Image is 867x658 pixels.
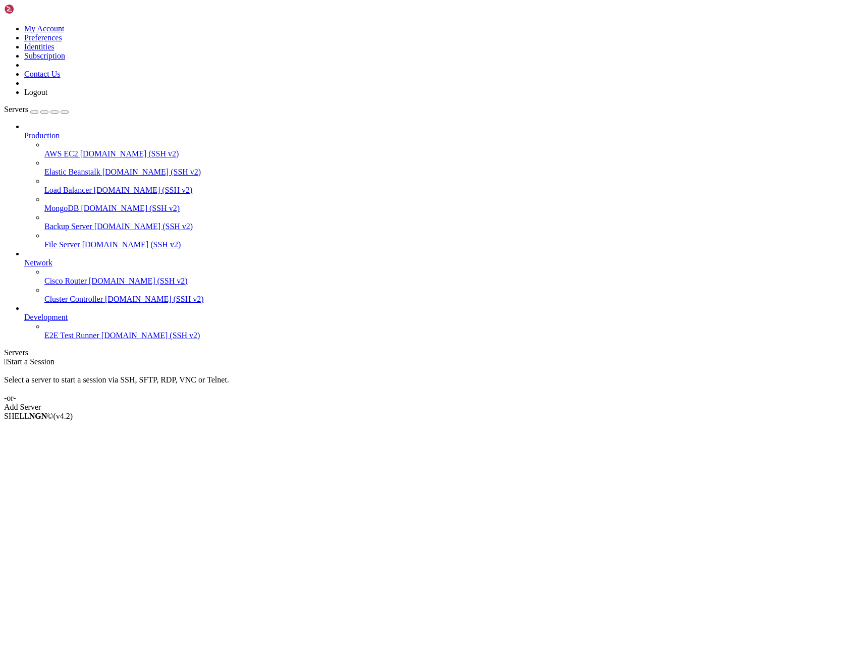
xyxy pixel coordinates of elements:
b: NGN [29,412,47,420]
span: Start a Session [7,357,55,366]
a: Cluster Controller [DOMAIN_NAME] (SSH v2) [44,295,863,304]
span: Servers [4,105,28,114]
img: Shellngn [4,4,62,14]
a: Elastic Beanstalk [DOMAIN_NAME] (SSH v2) [44,168,863,177]
span: [DOMAIN_NAME] (SSH v2) [89,277,188,285]
li: Development [24,304,863,340]
div: Select a server to start a session via SSH, SFTP, RDP, VNC or Telnet. -or- [4,366,863,403]
span: [DOMAIN_NAME] (SSH v2) [94,186,193,194]
a: Preferences [24,33,62,42]
span: 4.2.0 [53,412,73,420]
span: AWS EC2 [44,149,78,158]
li: Cisco Router [DOMAIN_NAME] (SSH v2) [44,267,863,286]
a: Cisco Router [DOMAIN_NAME] (SSH v2) [44,277,863,286]
span: Cisco Router [44,277,87,285]
span: SHELL © [4,412,73,420]
a: Network [24,258,863,267]
span: [DOMAIN_NAME] (SSH v2) [81,204,180,212]
a: E2E Test Runner [DOMAIN_NAME] (SSH v2) [44,331,863,340]
a: Contact Us [24,70,61,78]
a: Production [24,131,863,140]
a: My Account [24,24,65,33]
li: Backup Server [DOMAIN_NAME] (SSH v2) [44,213,863,231]
span:  [4,357,7,366]
li: AWS EC2 [DOMAIN_NAME] (SSH v2) [44,140,863,158]
span: E2E Test Runner [44,331,99,340]
span: [DOMAIN_NAME] (SSH v2) [101,331,200,340]
li: Elastic Beanstalk [DOMAIN_NAME] (SSH v2) [44,158,863,177]
span: File Server [44,240,80,249]
a: File Server [DOMAIN_NAME] (SSH v2) [44,240,863,249]
li: Network [24,249,863,304]
li: MongoDB [DOMAIN_NAME] (SSH v2) [44,195,863,213]
li: Production [24,122,863,249]
span: Cluster Controller [44,295,103,303]
span: [DOMAIN_NAME] (SSH v2) [102,168,201,176]
li: Load Balancer [DOMAIN_NAME] (SSH v2) [44,177,863,195]
span: Backup Server [44,222,92,231]
a: MongoDB [DOMAIN_NAME] (SSH v2) [44,204,863,213]
a: Servers [4,105,69,114]
div: Add Server [4,403,863,412]
span: Elastic Beanstalk [44,168,100,176]
span: Network [24,258,52,267]
a: Identities [24,42,55,51]
span: MongoDB [44,204,79,212]
span: Development [24,313,68,321]
li: File Server [DOMAIN_NAME] (SSH v2) [44,231,863,249]
span: [DOMAIN_NAME] (SSH v2) [94,222,193,231]
li: Cluster Controller [DOMAIN_NAME] (SSH v2) [44,286,863,304]
a: Subscription [24,51,65,60]
a: Development [24,313,863,322]
a: AWS EC2 [DOMAIN_NAME] (SSH v2) [44,149,863,158]
span: [DOMAIN_NAME] (SSH v2) [80,149,179,158]
li: E2E Test Runner [DOMAIN_NAME] (SSH v2) [44,322,863,340]
span: Load Balancer [44,186,92,194]
span: [DOMAIN_NAME] (SSH v2) [105,295,204,303]
a: Backup Server [DOMAIN_NAME] (SSH v2) [44,222,863,231]
a: Load Balancer [DOMAIN_NAME] (SSH v2) [44,186,863,195]
span: Production [24,131,60,140]
span: [DOMAIN_NAME] (SSH v2) [82,240,181,249]
div: Servers [4,348,863,357]
a: Logout [24,88,47,96]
